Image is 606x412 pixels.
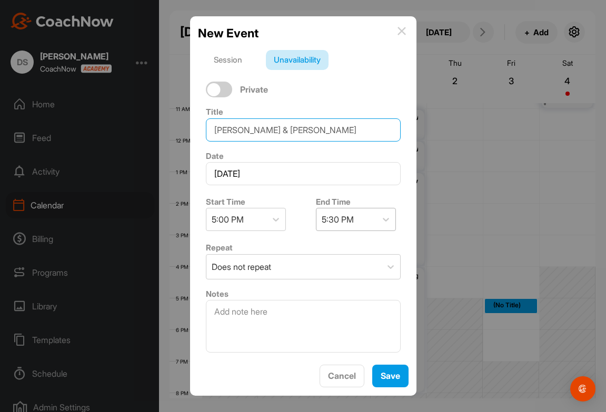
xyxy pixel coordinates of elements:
span: Save [381,370,400,381]
label: Date [206,151,224,161]
label: End Time [316,197,351,207]
div: Open Intercom Messenger [570,376,595,401]
div: 5:30 PM [322,213,354,226]
label: Start Time [206,197,245,207]
div: Session [206,50,250,70]
label: Title [206,107,223,117]
label: Repeat [206,243,233,253]
span: Cancel [328,370,356,381]
h2: New Event [198,24,259,42]
span: Private [240,84,268,95]
input: Select Date [206,162,401,185]
button: Cancel [320,365,364,387]
div: 5:00 PM [212,213,244,226]
img: info [398,27,406,35]
button: Save [372,365,409,387]
div: Unavailability [266,50,329,70]
label: Notes [206,289,229,299]
input: Event Name [206,118,401,142]
div: Does not repeat [212,260,271,273]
